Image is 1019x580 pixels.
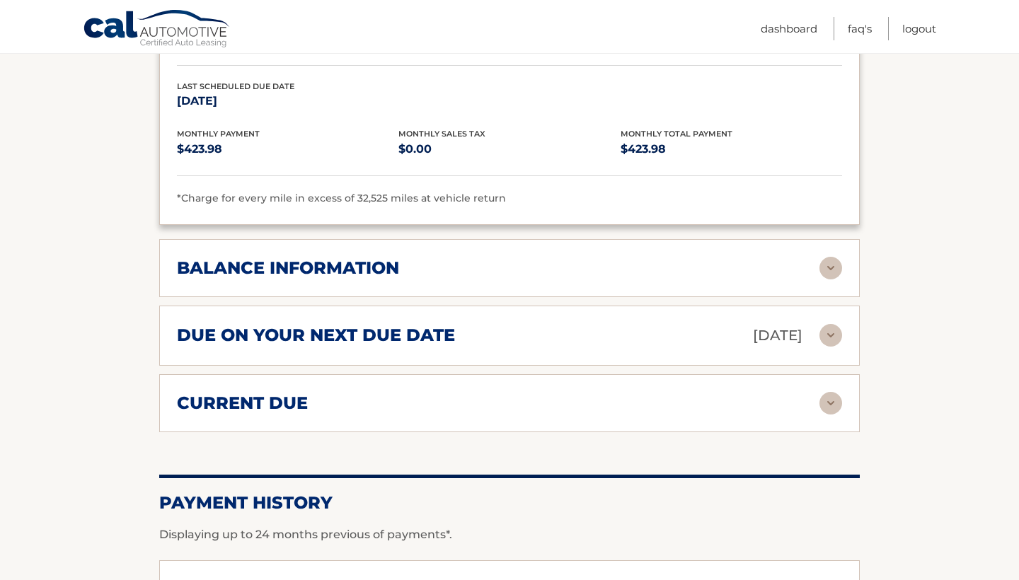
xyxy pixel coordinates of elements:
[159,492,860,514] h2: Payment History
[761,17,817,40] a: Dashboard
[848,17,872,40] a: FAQ's
[621,139,842,159] p: $423.98
[902,17,936,40] a: Logout
[177,129,260,139] span: Monthly Payment
[819,257,842,279] img: accordion-rest.svg
[819,324,842,347] img: accordion-rest.svg
[83,9,231,50] a: Cal Automotive
[398,139,620,159] p: $0.00
[621,129,732,139] span: Monthly Total Payment
[159,526,860,543] p: Displaying up to 24 months previous of payments*.
[177,325,455,346] h2: due on your next due date
[177,91,398,111] p: [DATE]
[177,192,506,204] span: *Charge for every mile in excess of 32,525 miles at vehicle return
[753,323,802,348] p: [DATE]
[177,393,308,414] h2: current due
[819,392,842,414] img: accordion-rest.svg
[398,129,485,139] span: Monthly Sales Tax
[177,257,399,279] h2: balance information
[177,139,398,159] p: $423.98
[177,81,294,91] span: Last Scheduled Due Date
